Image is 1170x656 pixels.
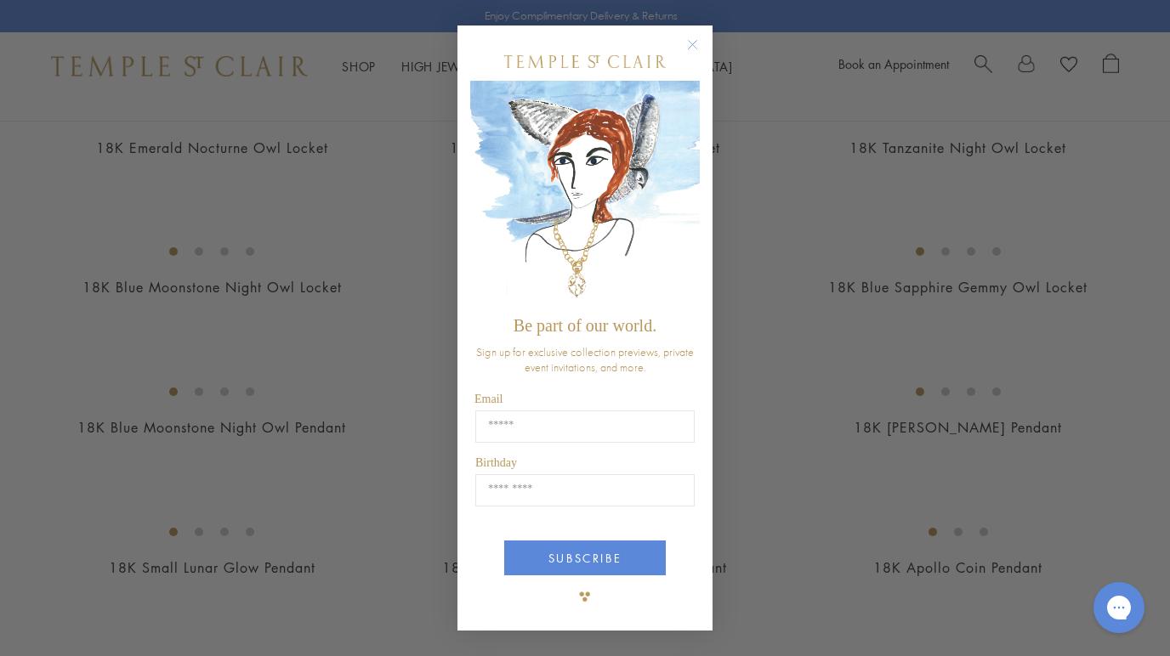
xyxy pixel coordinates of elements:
[504,540,666,575] button: SUBSCRIBE
[1085,576,1153,639] iframe: Gorgias live chat messenger
[475,410,695,443] input: Email
[568,580,602,614] img: TSC
[470,81,700,308] img: c4a9eb12-d91a-4d4a-8ee0-386386f4f338.jpeg
[475,456,517,469] span: Birthday
[476,344,694,375] span: Sign up for exclusive collection previews, private event invitations, and more.
[504,55,666,68] img: Temple St. Clair
[690,42,712,64] button: Close dialog
[474,393,503,405] span: Email
[514,316,656,335] span: Be part of our world.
